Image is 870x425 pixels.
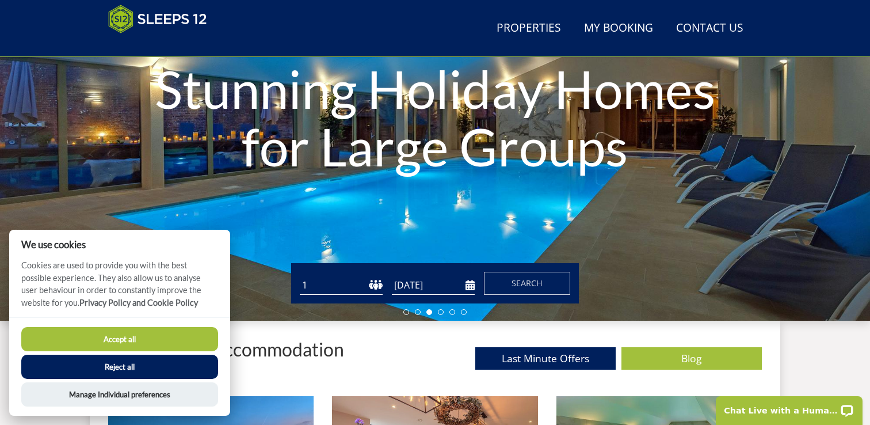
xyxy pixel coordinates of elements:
iframe: LiveChat chat widget [708,389,870,425]
a: Contact Us [671,16,748,41]
button: Accept all [21,327,218,351]
button: Manage Individual preferences [21,382,218,407]
h2: We use cookies [9,239,230,250]
iframe: Customer reviews powered by Trustpilot [102,40,223,50]
input: Arrival Date [392,276,475,295]
a: Privacy Policy and Cookie Policy [79,298,198,308]
img: Sleeps 12 [108,5,207,33]
a: Blog [621,347,762,370]
h1: Stunning Holiday Homes for Large Groups [131,37,739,198]
p: Cookies are used to provide you with the best possible experience. They also allow us to analyse ... [9,259,230,317]
a: Last Minute Offers [475,347,616,370]
button: Search [484,272,570,295]
a: My Booking [579,16,658,41]
a: Properties [492,16,566,41]
span: Search [512,278,543,289]
button: Reject all [21,355,218,379]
